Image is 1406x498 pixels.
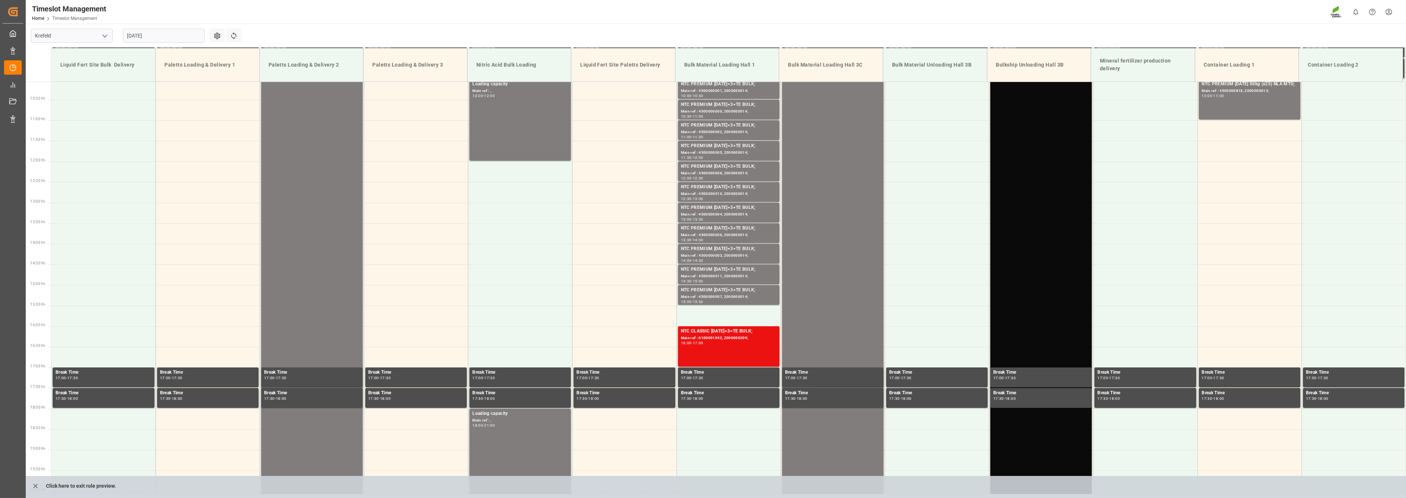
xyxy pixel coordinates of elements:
[1004,376,1005,380] div: -
[1306,369,1402,376] div: Break Time
[693,177,703,180] div: 12:30
[1202,81,1297,88] div: NTC PREMIUM [DATE] 50kg (x25) NLA MTO;
[693,259,703,262] div: 14:30
[797,376,807,380] div: 17:30
[693,238,703,242] div: 14:00
[900,376,901,380] div: -
[161,58,253,72] div: Paletts Loading & Delivery 1
[66,397,67,400] div: -
[681,163,777,170] div: NTC PREMIUM [DATE]+3+TE BULK;
[30,199,45,203] span: 13:00 Hr
[785,369,881,376] div: Break Time
[170,397,171,400] div: -
[889,369,985,376] div: Break Time
[681,238,692,242] div: 13:30
[681,88,777,94] div: Main ref : 4500000001, 2000000014;
[1108,376,1109,380] div: -
[693,300,703,303] div: 15:30
[993,369,1089,376] div: Break Time
[681,122,777,129] div: NTC PREMIUM [DATE]+3+TE BULK;
[472,389,568,397] div: Break Time
[681,369,777,376] div: Break Time
[483,397,484,400] div: -
[577,58,669,72] div: Liquid Fert Site Paletts Delivery
[1306,389,1402,397] div: Break Time
[681,273,777,280] div: Main ref : 4500000011, 2000000014;
[160,389,256,397] div: Break Time
[30,344,45,348] span: 16:30 Hr
[57,58,149,72] div: Liquid Fert Site Bulk Delivery
[1097,376,1108,380] div: 17:00
[681,177,692,180] div: 12:00
[889,58,981,72] div: Bulk Material Unloading Hall 3B
[275,397,276,400] div: -
[691,238,692,242] div: -
[56,369,152,376] div: Break Time
[681,335,777,341] div: Main ref : 6100001042, 2000000209;
[587,397,588,400] div: -
[1306,376,1317,380] div: 17:00
[473,58,565,72] div: Nitric Acid Bulk Loading
[681,287,777,294] div: NTC PREMIUM [DATE]+3+TE BULK;
[160,376,171,380] div: 17:00
[1318,397,1328,400] div: 18:00
[589,376,599,380] div: 17:30
[1318,376,1328,380] div: 17:30
[123,29,205,43] input: DD.MM.YYYY
[369,58,461,72] div: Paletts Loading & Delivery 3
[379,397,380,400] div: -
[691,397,692,400] div: -
[472,397,483,400] div: 17:30
[681,115,692,118] div: 10:30
[30,323,45,327] span: 16:00 Hr
[681,397,692,400] div: 17:30
[368,369,464,376] div: Break Time
[1212,94,1213,97] div: -
[681,81,777,88] div: NTC PREMIUM [DATE]+3+TE BULK;
[681,294,777,300] div: Main ref : 4500000007, 2000000014;
[1214,376,1224,380] div: 17:30
[681,218,692,221] div: 13:00
[1202,389,1297,397] div: Break Time
[1097,397,1108,400] div: 17:30
[691,135,692,139] div: -
[484,397,495,400] div: 18:00
[380,376,391,380] div: 17:30
[172,376,182,380] div: 17:30
[693,197,703,200] div: 13:00
[172,397,182,400] div: 18:00
[993,397,1004,400] div: 17:30
[691,156,692,159] div: -
[681,150,777,156] div: Main ref : 4500000005, 2000000014;
[30,364,45,368] span: 17:00 Hr
[30,138,45,142] span: 11:30 Hr
[576,397,587,400] div: 17:30
[993,58,1085,72] div: Bulkship Unloading Hall 3B
[693,94,703,97] div: 10:30
[691,341,692,345] div: -
[796,376,797,380] div: -
[30,179,45,183] span: 12:30 Hr
[30,158,45,162] span: 12:00 Hr
[889,376,900,380] div: 17:00
[472,410,568,417] div: Loading capacity
[1097,369,1193,376] div: Break Time
[483,94,484,97] div: -
[56,397,66,400] div: 17:30
[160,397,171,400] div: 17:30
[691,280,692,283] div: -
[1317,397,1318,400] div: -
[681,197,692,200] div: 12:30
[691,197,692,200] div: -
[472,417,568,424] div: Main ref : ,
[889,389,985,397] div: Break Time
[1212,376,1213,380] div: -
[484,424,495,427] div: 21:00
[681,211,777,218] div: Main ref : 4500000004, 2000000014;
[693,156,703,159] div: 12:00
[1108,397,1109,400] div: -
[681,135,692,139] div: 11:00
[900,397,901,400] div: -
[693,115,703,118] div: 11:00
[1097,54,1189,75] div: Mineral fertilizer production delivery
